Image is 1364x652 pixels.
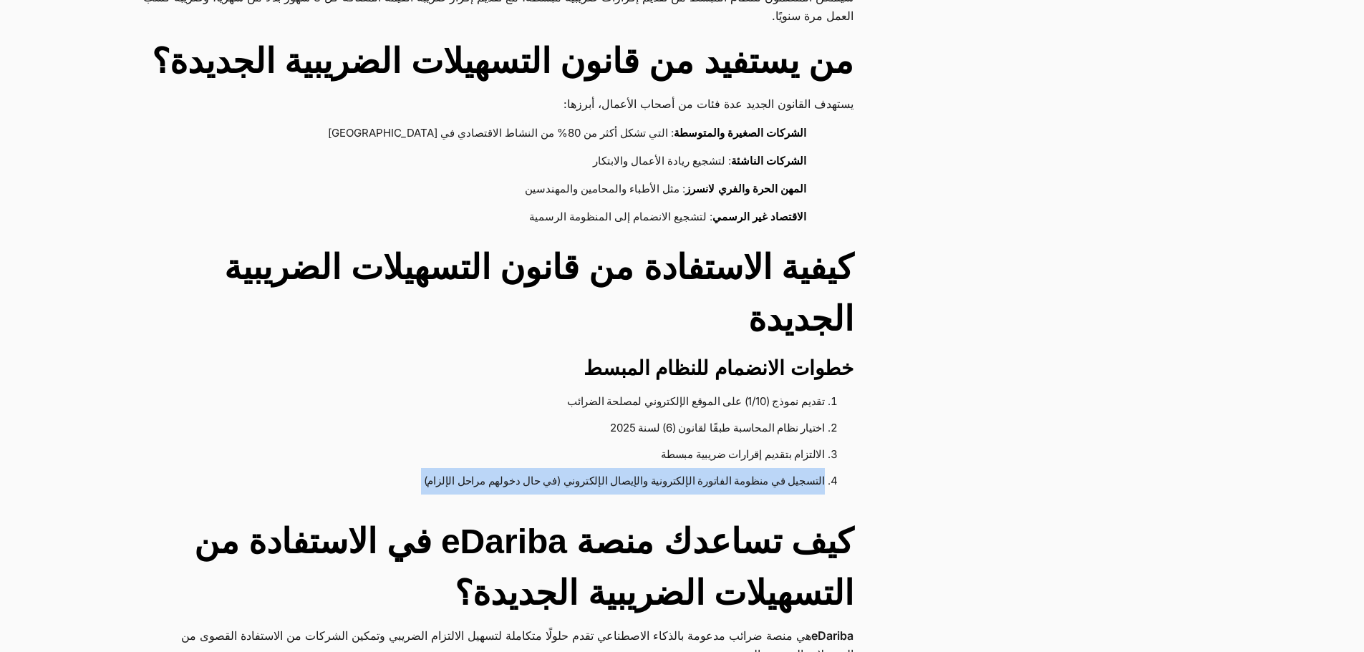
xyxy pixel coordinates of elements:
h3: خطوات الانضمام للنظام المبسط [140,356,853,381]
strong: المهن الحرة والفري لانسرز [685,183,806,195]
li: التسجيل في منظومة الفاتورة الإلكترونية والإيصال الإلكتروني (في حال دخولهم مراحل الإلزام) [167,468,825,495]
li: : لتشجيع ريادة الأعمال والابتكار [155,148,825,176]
strong: الشركات الناشئة [731,155,806,167]
li: تقديم نموذج (1/10) على الموقع الإلكتروني لمصلحة الضرائب [167,389,825,415]
a: eDariba [811,626,853,645]
p: يستهدف القانون الجديد عدة فئات من أصحاب الأعمال، أبرزها: [140,94,853,113]
li: اختيار نظام المحاسبة طبقًا لقانون (6) لسنة 2025 [167,415,825,442]
h2: كيفية الاستفادة من قانون التسهيلات الضريبية الجديدة [140,242,853,345]
h2: كيف تساعدك منصة eDariba في الاستفادة من التسهيلات الضريبية الجديدة؟ [140,516,853,619]
li: : التي تشكل أكثر من 80% من النشاط الاقتصادي في [GEOGRAPHIC_DATA] [155,120,825,148]
strong: الشركات الصغيرة والمتوسطة [674,127,806,139]
h2: من يستفيد من قانون التسهيلات الضريبية الجديدة؟ [140,36,853,87]
li: الالتزام بتقديم إقرارات ضريبية مبسطة [167,442,825,468]
strong: الاقتصاد غير الرسمي [712,210,806,223]
li: : مثل الأطباء والمحامين والمهندسين [155,176,825,204]
li: : لتشجيع الانضمام إلى المنظومة الرسمية [155,204,825,232]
